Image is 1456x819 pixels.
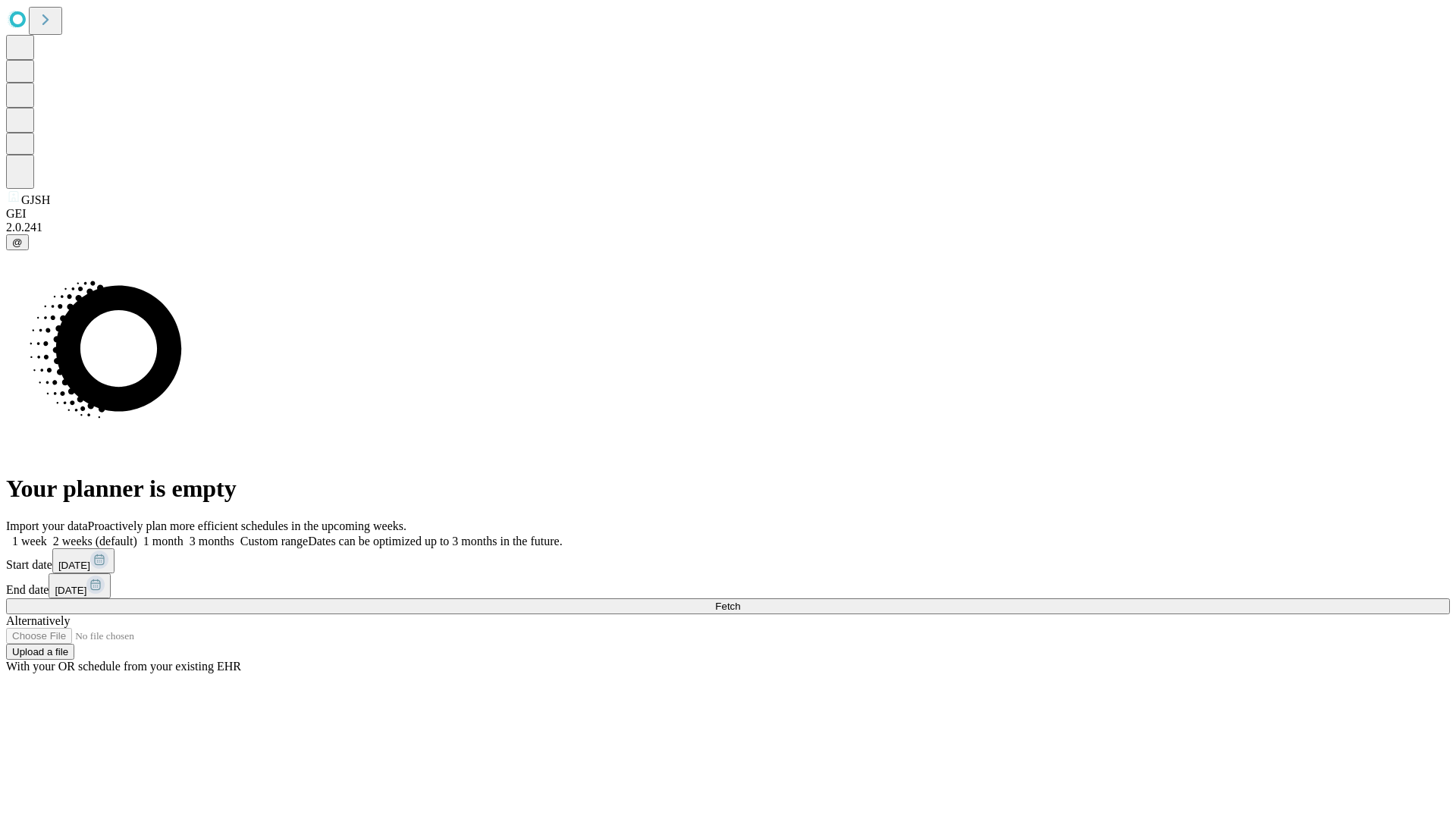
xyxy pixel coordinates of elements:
button: @ [6,234,29,250]
span: Custom range [240,535,308,548]
span: Alternatively [6,614,70,627]
h1: Your planner is empty [6,475,1450,503]
div: GEI [6,207,1450,221]
div: 2.0.241 [6,221,1450,234]
span: Dates can be optimized up to 3 months in the future. [308,535,562,548]
div: Start date [6,548,1450,573]
span: Fetch [715,601,740,612]
span: [DATE] [55,585,86,596]
button: Upload a file [6,644,74,660]
span: 3 months [190,535,234,548]
span: 2 weeks (default) [53,535,137,548]
span: @ [12,237,23,248]
span: Import your data [6,519,88,532]
button: Fetch [6,598,1450,614]
button: [DATE] [49,573,111,598]
span: With your OR schedule from your existing EHR [6,660,241,673]
span: 1 week [12,535,47,548]
span: Proactively plan more efficient schedules in the upcoming weeks. [88,519,406,532]
div: End date [6,573,1450,598]
span: GJSH [21,193,50,206]
button: [DATE] [52,548,115,573]
span: [DATE] [58,560,90,571]
span: 1 month [143,535,184,548]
